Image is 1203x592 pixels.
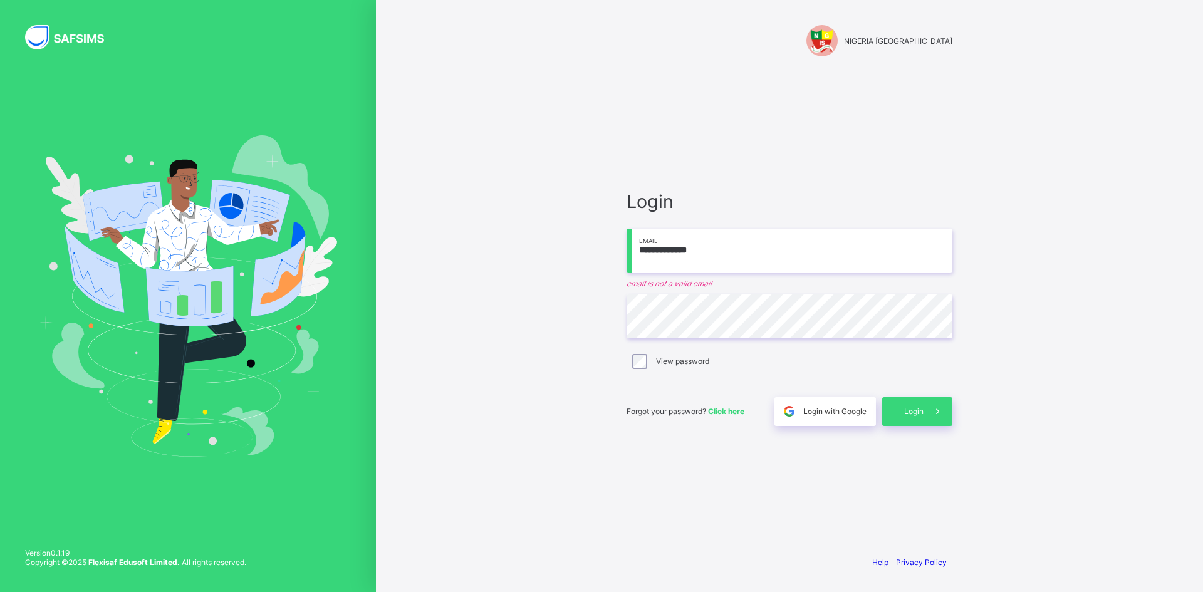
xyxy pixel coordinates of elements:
[904,407,924,416] span: Login
[627,190,952,212] span: Login
[844,36,952,46] span: NIGERIA [GEOGRAPHIC_DATA]
[25,25,119,49] img: SAFSIMS Logo
[803,407,867,416] span: Login with Google
[708,407,744,416] a: Click here
[782,404,796,418] img: google.396cfc9801f0270233282035f929180a.svg
[25,558,246,567] span: Copyright © 2025 All rights reserved.
[88,558,180,567] strong: Flexisaf Edusoft Limited.
[656,356,709,366] label: View password
[39,135,337,456] img: Hero Image
[896,558,947,567] a: Privacy Policy
[25,548,246,558] span: Version 0.1.19
[627,279,952,288] em: email is not a valid email
[872,558,888,567] a: Help
[627,407,744,416] span: Forgot your password?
